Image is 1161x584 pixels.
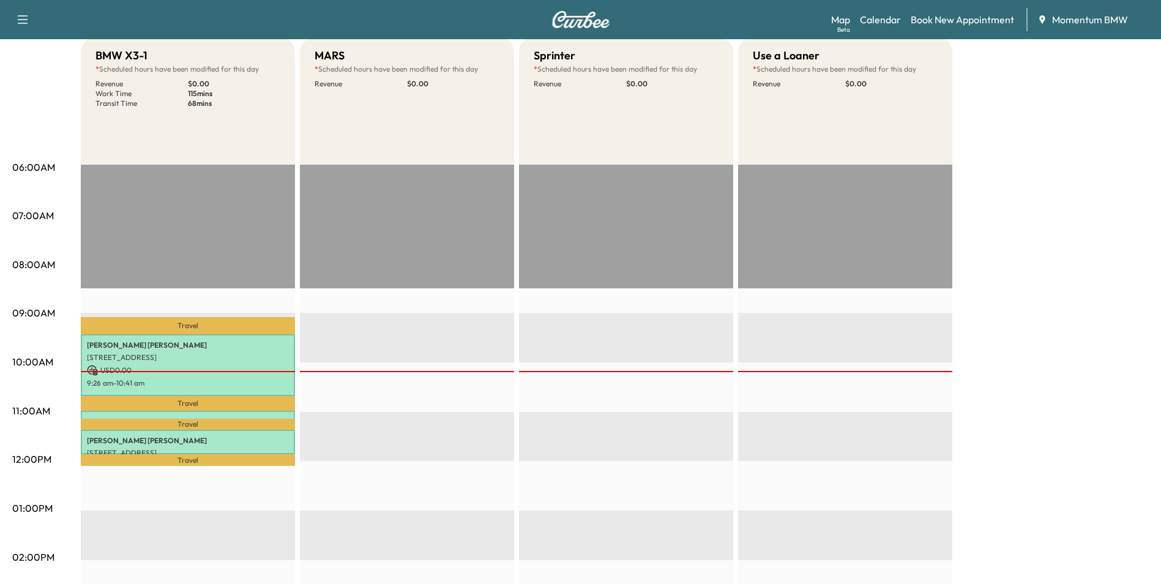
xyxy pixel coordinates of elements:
h5: Sprinter [534,47,575,64]
h5: MARS [315,47,345,64]
p: Scheduled hours have been modified for this day [534,64,719,74]
p: Transit Time [95,99,188,108]
p: Revenue [534,79,626,89]
p: Travel [81,396,295,411]
p: [PERSON_NAME] [PERSON_NAME] [87,436,289,446]
p: 115 mins [188,89,280,99]
p: 02:00PM [12,550,54,564]
p: $ 0.00 [845,79,938,89]
p: Scheduled hours have been modified for this day [753,64,938,74]
p: Revenue [753,79,845,89]
p: 09:00AM [12,305,55,320]
div: Beta [837,25,850,34]
p: Revenue [315,79,407,89]
p: 01:00PM [12,501,53,515]
p: $ 0.00 [188,79,280,89]
h5: BMW X3-1 [95,47,147,64]
p: Scheduled hours have been modified for this day [95,64,280,74]
p: Scheduled hours have been modified for this day [315,64,499,74]
h5: Use a Loaner [753,47,819,64]
img: Curbee Logo [551,11,610,28]
p: 06:00AM [12,160,55,174]
p: 12:00PM [12,452,51,466]
a: Calendar [860,12,901,27]
a: Book New Appointment [911,12,1014,27]
p: 07:00AM [12,208,54,223]
p: Travel [81,454,295,466]
p: $ 0.00 [407,79,499,89]
p: 08:00AM [12,257,55,272]
a: MapBeta [831,12,850,27]
p: Travel [81,317,295,334]
p: 9:26 am - 10:41 am [87,378,289,388]
p: Travel [81,419,295,429]
p: [PERSON_NAME] [PERSON_NAME] [87,340,289,350]
p: Revenue [95,79,188,89]
p: $ 0.00 [626,79,719,89]
p: 10:00AM [12,354,53,369]
p: 11:00AM [12,403,50,418]
p: [STREET_ADDRESS] [87,448,289,458]
p: 68 mins [188,99,280,108]
p: USD 0.00 [87,365,289,376]
span: Momentum BMW [1052,12,1128,27]
p: Work Time [95,89,188,99]
p: [PERSON_NAME] Ou [87,417,289,427]
p: [STREET_ADDRESS] [87,353,289,362]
